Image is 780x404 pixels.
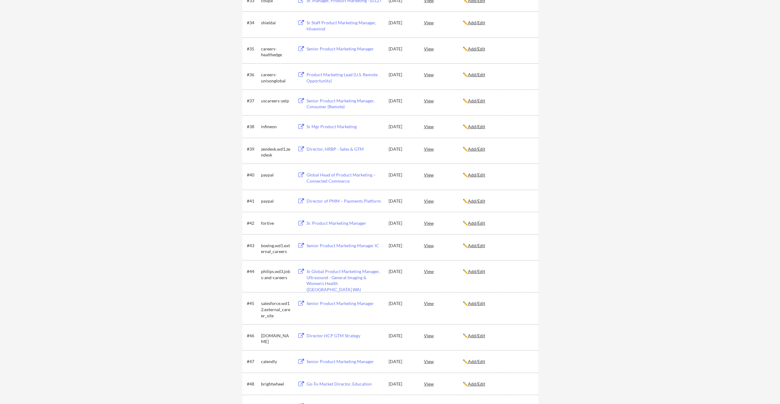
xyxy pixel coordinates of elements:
div: #47 [247,358,259,365]
div: Director, HRBP - Sales & GTM [307,146,383,152]
div: ✏️ [463,98,533,104]
div: [DATE] [389,243,416,249]
div: #46 [247,333,259,339]
div: Sr Staff Product Marketing Manager, Hivemind [307,20,383,32]
div: View [424,195,463,206]
div: Sr. Product Marketing Manager [307,220,383,226]
div: ✏️ [463,172,533,178]
div: Global Head of Product Marketing – Connected Commerce [307,172,383,184]
div: #34 [247,20,259,26]
div: zendesk.wd1.zendesk [261,146,292,158]
div: uscareers-yelp [261,98,292,104]
div: [DATE] [389,358,416,365]
div: ✏️ [463,146,533,152]
div: [DATE] [389,172,416,178]
div: View [424,17,463,28]
div: [DOMAIN_NAME] [261,333,292,345]
div: philips.wd3.jobs-and-careers [261,268,292,280]
div: ✏️ [463,124,533,130]
div: View [424,143,463,154]
u: Add/Edit [468,381,485,386]
div: #42 [247,220,259,226]
div: #44 [247,268,259,275]
div: [DATE] [389,72,416,78]
div: View [424,330,463,341]
u: Add/Edit [468,20,485,25]
div: fortive [261,220,292,226]
div: View [424,356,463,367]
u: Add/Edit [468,124,485,129]
div: View [424,298,463,309]
div: boeing.wd1.external_careers [261,243,292,255]
div: paypal [261,172,292,178]
u: Add/Edit [468,220,485,226]
u: Add/Edit [468,269,485,274]
div: View [424,240,463,251]
div: #35 [247,46,259,52]
div: ✏️ [463,358,533,365]
div: #43 [247,243,259,249]
div: Director of PMM – Payments Platform [307,198,383,204]
div: #36 [247,72,259,78]
div: ✏️ [463,220,533,226]
div: ✏️ [463,72,533,78]
u: Add/Edit [468,198,485,204]
div: Sr Global Product Marketing Manager, Ultrasound - General Imaging & Women’s Health ([GEOGRAPHIC_D... [307,268,383,292]
div: Senior Product Marketing Manager, Consumer (Remote) [307,98,383,110]
div: View [424,378,463,389]
div: paypal [261,198,292,204]
div: salesforce.wd12.external_career_site [261,300,292,319]
div: [DATE] [389,124,416,130]
u: Add/Edit [468,359,485,364]
u: Add/Edit [468,98,485,103]
div: [DATE] [389,381,416,387]
div: ✏️ [463,46,533,52]
div: View [424,121,463,132]
div: View [424,217,463,228]
div: ✏️ [463,243,533,249]
div: [DATE] [389,98,416,104]
div: ✏️ [463,268,533,275]
div: ✏️ [463,20,533,26]
div: [DATE] [389,220,416,226]
div: #40 [247,172,259,178]
div: calendly [261,358,292,365]
div: ✏️ [463,300,533,307]
u: Add/Edit [468,146,485,152]
div: brightwheel [261,381,292,387]
div: Go-To-Market Director, Education [307,381,383,387]
div: View [424,266,463,277]
div: #38 [247,124,259,130]
div: [DATE] [389,333,416,339]
div: ✏️ [463,381,533,387]
div: #45 [247,300,259,307]
div: #37 [247,98,259,104]
div: Product Marketing Lead (U.S. Remote Opportunity) [307,72,383,84]
div: Sr Mgr Product Marketing [307,124,383,130]
div: Senior Product Marketing Manager IC [307,243,383,249]
u: Add/Edit [468,72,485,77]
u: Add/Edit [468,172,485,177]
div: [DATE] [389,46,416,52]
div: careers-healthedge [261,46,292,58]
div: View [424,169,463,180]
div: ✏️ [463,198,533,204]
div: [DATE] [389,146,416,152]
div: Senior Product Marketing Manager [307,358,383,365]
div: [DATE] [389,300,416,307]
div: shieldai [261,20,292,26]
div: Senior Product Marketing Manager [307,46,383,52]
div: Senior Product Marketing Manager [307,300,383,307]
div: infineon [261,124,292,130]
u: Add/Edit [468,301,485,306]
div: View [424,43,463,54]
u: Add/Edit [468,243,485,248]
div: View [424,95,463,106]
div: View [424,69,463,80]
div: [DATE] [389,198,416,204]
div: #39 [247,146,259,152]
div: [DATE] [389,268,416,275]
div: ✏️ [463,333,533,339]
div: careers-unisonglobal [261,72,292,84]
div: #41 [247,198,259,204]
